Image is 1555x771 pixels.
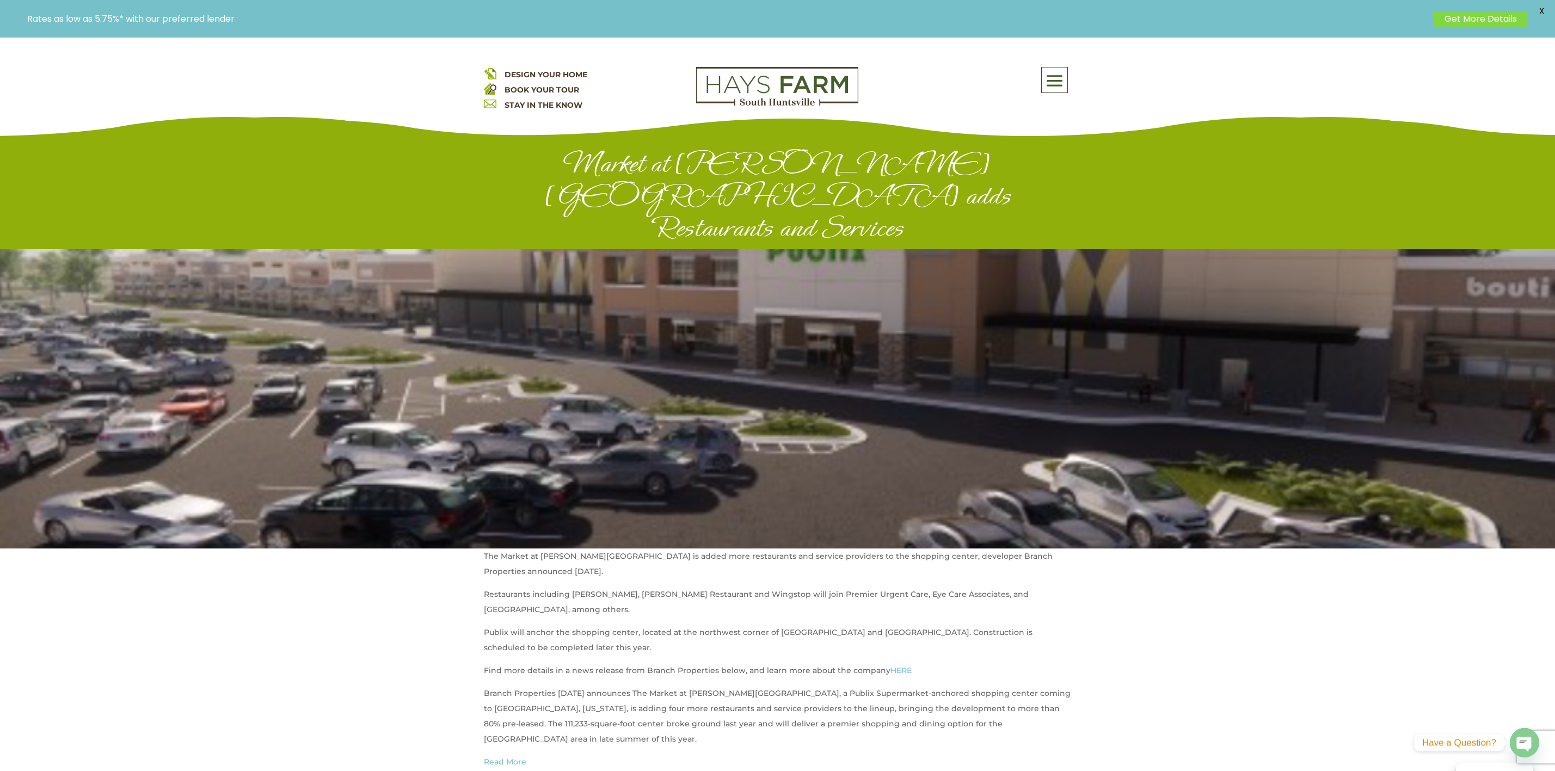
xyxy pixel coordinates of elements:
img: Logo [696,67,858,106]
a: DESIGN YOUR HOME [505,70,587,79]
p: Rates as low as 5.75%* with our preferred lender [27,14,1428,24]
img: design your home [484,67,496,79]
a: Get More Details [1434,11,1528,27]
p: Find more details in a news release from Branch Properties below, and learn more about the company [484,663,1072,686]
p: The Market at [PERSON_NAME][GEOGRAPHIC_DATA] is added more restaurants and service providers to t... [484,548,1072,587]
h1: Market at [PERSON_NAME][GEOGRAPHIC_DATA] adds Restaurants and Services [484,147,1072,249]
a: STAY IN THE KNOW [505,100,582,110]
p: Restaurants including [PERSON_NAME], [PERSON_NAME] Restaurant and Wingstop will join Premier Urge... [484,587,1072,625]
span: X [1533,3,1550,19]
img: book your home tour [484,82,496,95]
p: Publix will anchor the shopping center, located at the northwest corner of [GEOGRAPHIC_DATA] and ... [484,625,1072,663]
a: hays farm homes huntsville development [696,98,858,108]
a: HERE [890,665,912,675]
a: BOOK YOUR TOUR [505,85,579,95]
a: Read More [484,757,526,767]
p: Branch Properties [DATE] announces The Market at [PERSON_NAME][GEOGRAPHIC_DATA], a Publix Superma... [484,686,1072,754]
